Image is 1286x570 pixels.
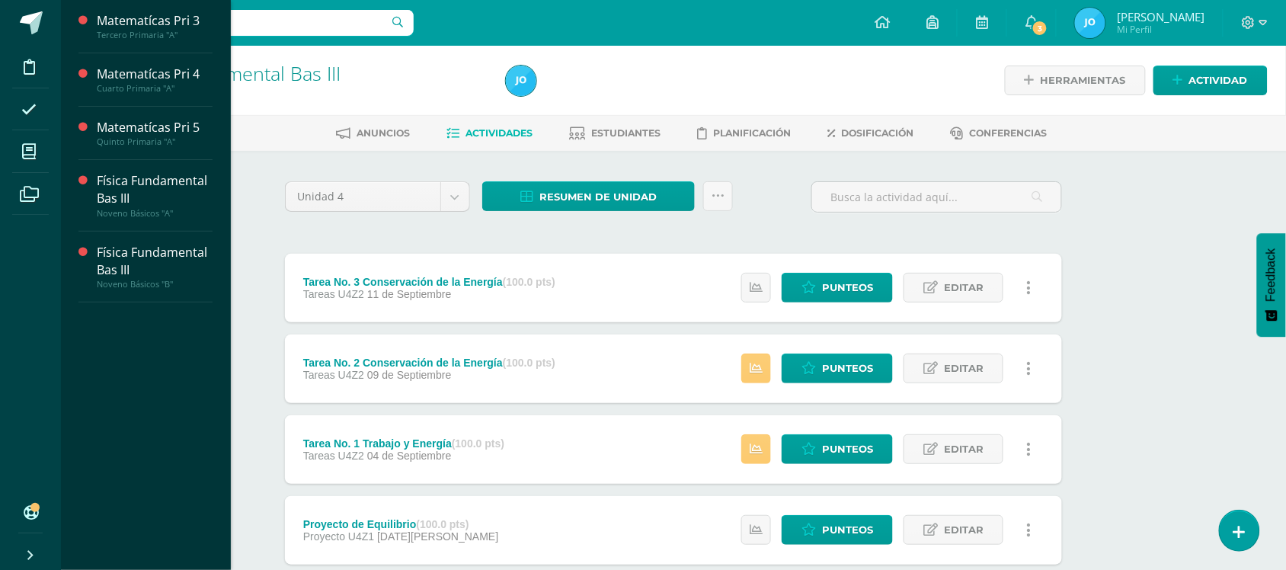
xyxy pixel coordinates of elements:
[119,62,488,84] h1: Física Fundamental Bas III
[782,273,893,303] a: Punteos
[416,518,469,530] strong: (100.0 pts)
[286,182,469,211] a: Unidad 4
[812,182,1061,212] input: Busca la actividad aquí...
[503,276,555,288] strong: (100.0 pts)
[1041,66,1126,94] span: Herramientas
[357,127,411,139] span: Anuncios
[1075,8,1105,38] img: 0c5511dc06ee6ae7c7da3ebbca606f85.png
[1032,20,1048,37] span: 3
[447,121,533,146] a: Actividades
[822,354,873,383] span: Punteos
[782,434,893,464] a: Punteos
[97,66,213,83] div: Matematícas Pri 4
[97,30,213,40] div: Tercero Primaria "A"
[303,357,555,369] div: Tarea No. 2 Conservación de la Energía
[842,127,914,139] span: Dosificación
[1257,233,1286,337] button: Feedback - Mostrar encuesta
[97,119,213,136] div: Matematícas Pri 5
[698,121,792,146] a: Planificación
[944,354,984,383] span: Editar
[303,369,364,381] span: Tareas U4Z2
[97,12,213,40] a: Matematícas Pri 3Tercero Primaria "A"
[466,127,533,139] span: Actividades
[482,181,695,211] a: Resumen de unidad
[592,127,661,139] span: Estudiantes
[337,121,411,146] a: Anuncios
[822,516,873,544] span: Punteos
[297,182,429,211] span: Unidad 4
[303,288,364,300] span: Tareas U4Z2
[119,84,488,98] div: Noveno Básicos 'A'
[303,437,504,450] div: Tarea No. 1 Trabajo y Energía
[97,279,213,290] div: Noveno Básicos "B"
[1117,9,1204,24] span: [PERSON_NAME]
[303,450,364,462] span: Tareas U4Z2
[1153,66,1268,95] a: Actividad
[97,83,213,94] div: Cuarto Primaria "A"
[303,276,555,288] div: Tarea No. 3 Conservación de la Energía
[97,12,213,30] div: Matematícas Pri 3
[539,183,657,211] span: Resumen de unidad
[1005,66,1146,95] a: Herramientas
[97,208,213,219] div: Noveno Básicos "A"
[822,435,873,463] span: Punteos
[71,10,414,36] input: Busca un usuario...
[97,66,213,94] a: Matematícas Pri 4Cuarto Primaria "A"
[503,357,555,369] strong: (100.0 pts)
[570,121,661,146] a: Estudiantes
[303,518,498,530] div: Proyecto de Equilibrio
[97,244,213,279] div: Física Fundamental Bas III
[970,127,1048,139] span: Conferencias
[452,437,504,450] strong: (100.0 pts)
[97,136,213,147] div: Quinto Primaria "A"
[367,369,452,381] span: 09 de Septiembre
[944,274,984,302] span: Editar
[782,354,893,383] a: Punteos
[944,516,984,544] span: Editar
[97,244,213,290] a: Física Fundamental Bas IIINoveno Básicos "B"
[714,127,792,139] span: Planificación
[822,274,873,302] span: Punteos
[367,288,452,300] span: 11 de Septiembre
[97,119,213,147] a: Matematícas Pri 5Quinto Primaria "A"
[944,435,984,463] span: Editar
[377,530,498,543] span: [DATE][PERSON_NAME]
[367,450,452,462] span: 04 de Septiembre
[97,172,213,218] a: Física Fundamental Bas IIINoveno Básicos "A"
[1189,66,1248,94] span: Actividad
[506,66,536,96] img: 0c5511dc06ee6ae7c7da3ebbca606f85.png
[303,530,374,543] span: Proyecto U4Z1
[97,172,213,207] div: Física Fundamental Bas III
[782,515,893,545] a: Punteos
[951,121,1048,146] a: Conferencias
[828,121,914,146] a: Dosificación
[1117,23,1204,36] span: Mi Perfil
[1265,248,1278,302] span: Feedback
